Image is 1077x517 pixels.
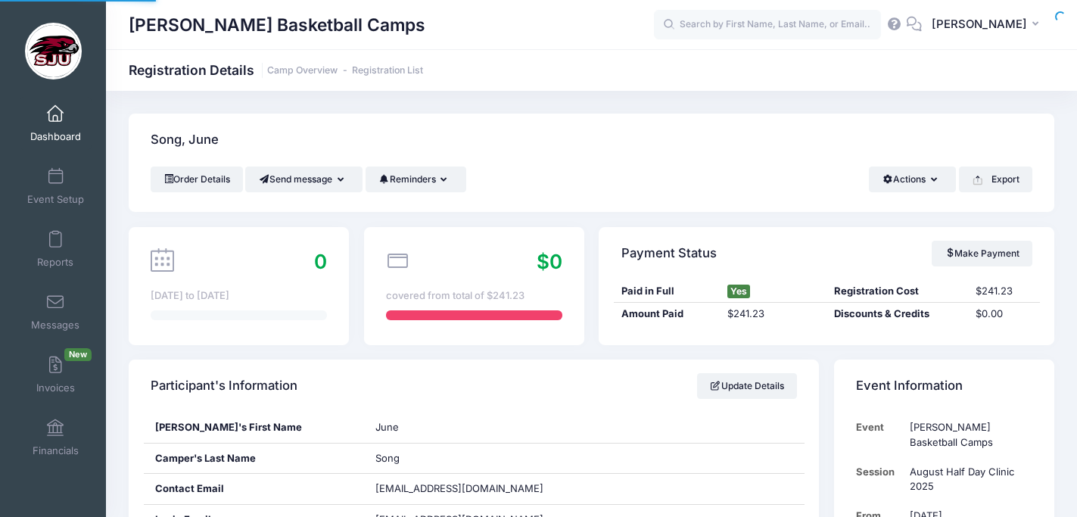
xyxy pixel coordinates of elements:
[375,482,543,494] span: [EMAIL_ADDRESS][DOMAIN_NAME]
[151,119,219,162] h4: Song, June
[20,223,92,276] a: Reports
[314,250,327,273] span: 0
[129,8,425,42] h1: [PERSON_NAME] Basketball Camps
[151,167,243,192] a: Order Details
[902,413,1032,457] td: [PERSON_NAME] Basketball Camps
[64,348,92,361] span: New
[31,319,79,332] span: Messages
[826,284,969,299] div: Registration Cost
[959,167,1032,192] button: Export
[856,365,963,408] h4: Event Information
[375,452,400,464] span: Song
[20,411,92,464] a: Financials
[245,167,363,192] button: Send message
[20,285,92,338] a: Messages
[614,307,721,322] div: Amount Paid
[922,8,1054,42] button: [PERSON_NAME]
[267,65,338,76] a: Camp Overview
[144,413,364,443] div: [PERSON_NAME]'s First Name
[37,256,73,269] span: Reports
[386,288,562,304] div: covered from total of $241.23
[654,10,881,40] input: Search by First Name, Last Name, or Email...
[869,167,956,192] button: Actions
[352,65,423,76] a: Registration List
[151,288,327,304] div: [DATE] to [DATE]
[720,307,826,322] div: $241.23
[697,373,798,399] a: Update Details
[20,97,92,150] a: Dashboard
[144,474,364,504] div: Contact Email
[144,444,364,474] div: Camper's Last Name
[366,167,466,192] button: Reminders
[932,16,1027,33] span: [PERSON_NAME]
[856,413,902,457] td: Event
[902,457,1032,502] td: August Half Day Clinic 2025
[621,232,717,275] h4: Payment Status
[129,62,423,78] h1: Registration Details
[151,365,297,408] h4: Participant's Information
[33,444,79,457] span: Financials
[537,250,562,273] span: $0
[20,348,92,401] a: InvoicesNew
[375,421,399,433] span: June
[30,130,81,143] span: Dashboard
[36,382,75,394] span: Invoices
[856,457,902,502] td: Session
[27,193,84,206] span: Event Setup
[826,307,969,322] div: Discounts & Credits
[727,285,750,298] span: Yes
[969,284,1040,299] div: $241.23
[20,160,92,213] a: Event Setup
[25,23,82,79] img: Cindy Griffin Basketball Camps
[932,241,1032,266] a: Make Payment
[614,284,721,299] div: Paid in Full
[969,307,1040,322] div: $0.00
